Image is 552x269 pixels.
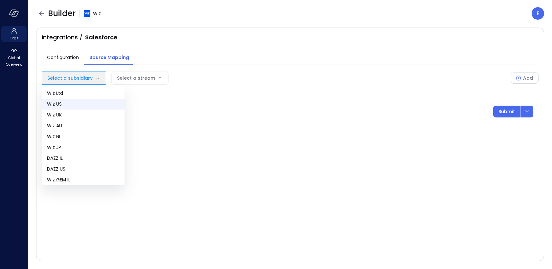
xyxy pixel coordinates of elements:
[47,112,119,118] span: Wiz UK
[47,144,119,151] span: Wiz JP
[47,101,119,108] span: Wiz US
[47,133,119,140] span: Wiz NL
[47,122,119,129] span: Wiz AU
[47,155,119,162] span: DAZZ IL
[47,166,119,173] span: DAZZ US
[47,176,119,183] span: Wiz GEM IL
[47,90,119,97] span: Wiz Ltd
